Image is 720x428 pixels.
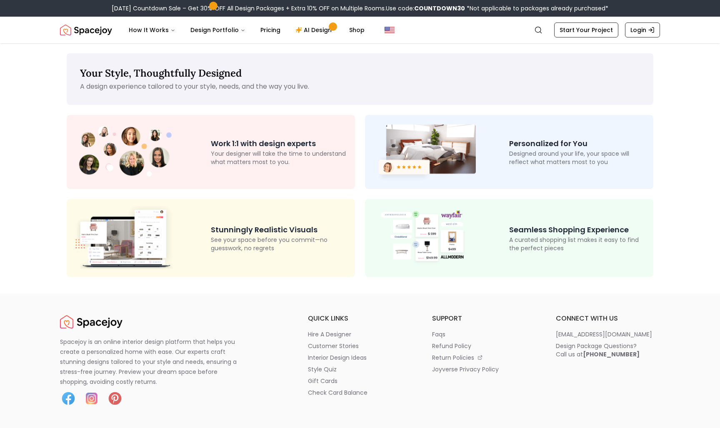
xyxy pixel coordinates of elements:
[308,353,412,362] a: interior design ideas
[554,22,618,37] a: Start Your Project
[107,390,123,407] img: Pinterest icon
[211,149,348,166] p: Your designer will take the time to understand what matters most to you.
[308,330,351,338] p: hire a designer
[112,4,608,12] div: [DATE] Countdown Sale – Get 30% OFF All Design Packages + Extra 10% OFF on Multiple Rooms.
[432,353,536,362] a: return policies
[60,337,247,387] p: Spacejoy is an online interior design platform that helps you create a personalized home with eas...
[289,22,341,38] a: AI Design
[308,330,412,338] a: hire a designer
[211,138,348,149] p: Work 1:1 with design experts
[432,365,499,373] p: joyverse privacy policy
[60,22,112,38] img: Spacejoy Logo
[432,353,474,362] p: return policies
[122,22,182,38] button: How It Works
[308,365,412,373] a: style quiz
[372,122,476,182] img: Room Design
[556,342,640,358] div: Design Package Questions? Call us at
[432,342,471,350] p: refund policy
[414,4,465,12] b: COUNTDOWN30
[509,236,647,252] p: A curated shopping list makes it easy to find the perfect pieces
[509,138,647,149] p: Personalized for You
[308,314,412,323] h6: quick links
[83,390,100,407] img: Instagram icon
[342,22,371,38] a: Shop
[60,17,660,43] nav: Global
[60,314,122,330] a: Spacejoy
[432,330,536,338] a: faqs
[80,67,640,80] p: Your Style, Thoughtfully Designed
[465,4,608,12] span: *Not applicable to packages already purchased*
[184,22,252,38] button: Design Portfolio
[386,4,465,12] span: Use code:
[509,224,647,236] p: Seamless Shopping Experience
[308,388,412,397] a: check card balance
[308,377,337,385] p: gift cards
[308,388,367,397] p: check card balance
[60,22,112,38] a: Spacejoy
[556,330,652,338] p: [EMAIL_ADDRESS][DOMAIN_NAME]
[308,353,367,362] p: interior design ideas
[73,123,177,182] img: Design Experts
[432,314,536,323] h6: support
[73,206,177,270] img: 3D Design
[432,330,445,338] p: faqs
[308,342,359,350] p: customer stories
[60,314,122,330] img: Spacejoy Logo
[308,342,412,350] a: customer stories
[211,224,348,236] p: Stunningly Realistic Visuals
[556,314,660,323] h6: connect with us
[583,350,640,358] b: [PHONE_NUMBER]
[308,377,412,385] a: gift cards
[556,330,660,338] a: [EMAIL_ADDRESS][DOMAIN_NAME]
[60,390,77,407] img: Facebook icon
[372,209,476,268] img: Shop Design
[122,22,371,38] nav: Main
[432,365,536,373] a: joyverse privacy policy
[308,365,337,373] p: style quiz
[254,22,287,38] a: Pricing
[556,342,660,358] a: Design Package Questions?Call us at[PHONE_NUMBER]
[509,149,647,166] p: Designed around your life, your space will reflect what matters most to you
[385,25,395,35] img: United States
[432,342,536,350] a: refund policy
[80,82,640,92] p: A design experience tailored to your style, needs, and the way you live.
[625,22,660,37] a: Login
[211,236,348,252] p: See your space before you commit—no guesswork, no regrets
